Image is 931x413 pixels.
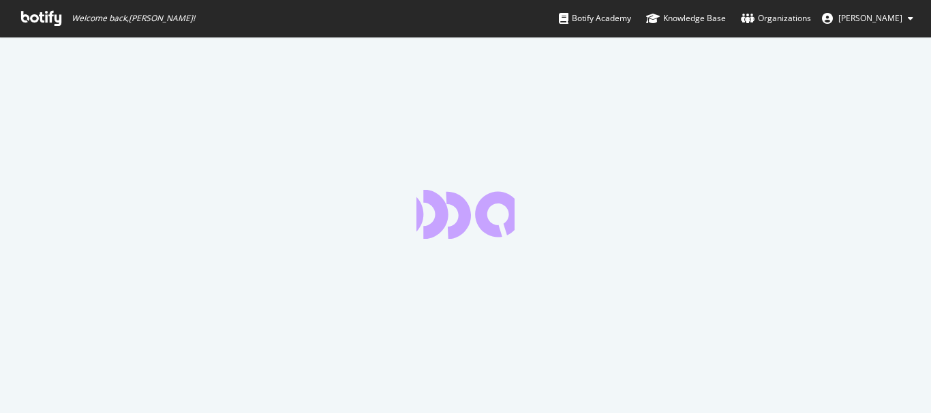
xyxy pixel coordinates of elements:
span: Welcome back, [PERSON_NAME] ! [72,13,195,24]
div: Botify Academy [559,12,631,25]
div: Knowledge Base [646,12,726,25]
button: [PERSON_NAME] [811,7,924,29]
div: animation [416,190,515,239]
span: Rahul Sahani [838,12,902,24]
div: Organizations [741,12,811,25]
